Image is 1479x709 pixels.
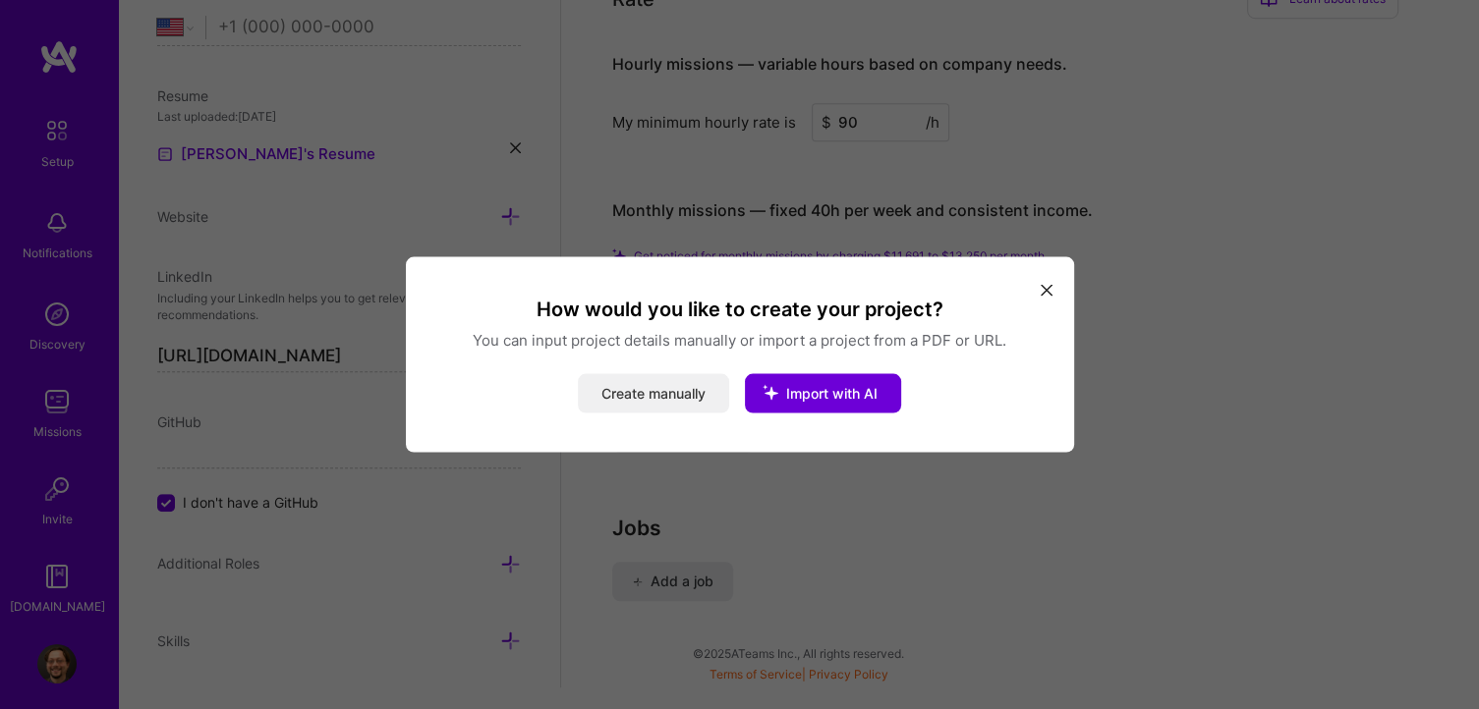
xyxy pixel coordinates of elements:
[406,257,1074,453] div: modal
[745,374,901,413] button: Import with AI
[429,297,1051,322] h3: How would you like to create your project?
[1041,284,1052,296] i: icon Close
[429,330,1051,351] p: You can input project details manually or import a project from a PDF or URL.
[745,367,796,418] i: icon StarsWhite
[786,385,878,402] span: Import with AI
[578,374,729,413] button: Create manually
